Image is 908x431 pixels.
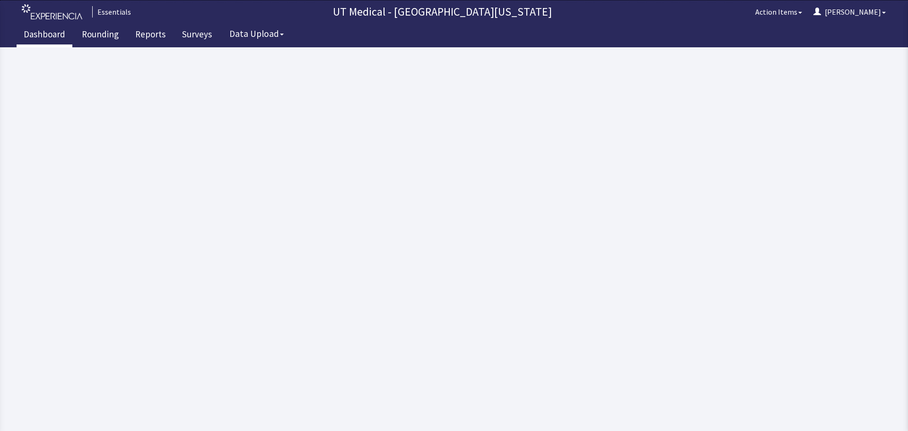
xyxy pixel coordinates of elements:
a: Rounding [75,24,126,47]
div: Essentials [92,6,131,18]
button: Data Upload [224,25,289,43]
a: Dashboard [17,24,72,47]
a: Reports [128,24,173,47]
p: UT Medical - [GEOGRAPHIC_DATA][US_STATE] [135,4,750,19]
img: experiencia_logo.png [22,4,82,20]
button: [PERSON_NAME] [808,2,891,21]
a: Surveys [175,24,219,47]
button: Action Items [750,2,808,21]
